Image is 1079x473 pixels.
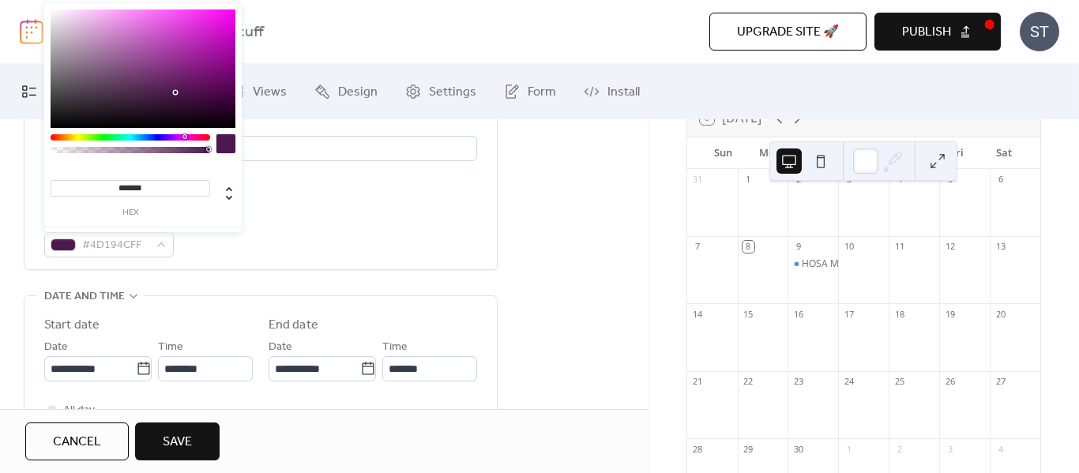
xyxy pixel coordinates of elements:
[743,308,754,320] div: 15
[743,241,754,253] div: 8
[944,174,956,186] div: 5
[338,83,378,102] span: Design
[44,316,100,335] div: Start date
[82,236,149,255] span: #4D194CFF
[572,70,652,113] a: Install
[893,174,905,186] div: 4
[840,137,887,169] div: Wed
[893,308,905,320] div: 18
[1020,12,1059,51] div: ST
[843,174,855,186] div: 3
[944,308,956,320] div: 19
[934,137,980,169] div: Fri
[994,443,1006,455] div: 4
[737,23,839,42] span: Upgrade site 🚀
[843,308,855,320] div: 17
[692,241,704,253] div: 7
[44,338,68,357] span: Date
[994,174,1006,186] div: 6
[802,257,867,271] div: HOSA Meeting
[893,376,905,388] div: 25
[692,308,704,320] div: 14
[887,137,934,169] div: Thu
[994,241,1006,253] div: 13
[382,338,408,357] span: Time
[874,13,1001,51] button: Publish
[692,376,704,388] div: 21
[902,23,951,42] span: Publish
[743,174,754,186] div: 1
[492,70,568,113] a: Form
[944,241,956,253] div: 12
[792,174,804,186] div: 2
[792,308,804,320] div: 16
[269,338,292,357] span: Date
[253,83,287,102] span: Views
[994,376,1006,388] div: 27
[180,17,264,47] b: School Stuff
[9,70,114,113] a: My Events
[700,137,746,169] div: Sun
[843,443,855,455] div: 1
[743,443,754,455] div: 29
[843,376,855,388] div: 24
[44,114,474,133] div: Location
[792,443,804,455] div: 30
[893,241,905,253] div: 11
[269,316,318,335] div: End date
[303,70,389,113] a: Design
[63,401,95,420] span: All day
[607,83,640,102] span: Install
[135,422,220,460] button: Save
[53,433,101,452] span: Cancel
[792,241,804,253] div: 9
[393,70,488,113] a: Settings
[944,443,956,455] div: 3
[163,433,192,452] span: Save
[44,287,125,306] span: Date and time
[709,13,867,51] button: Upgrade site 🚀
[746,137,793,169] div: Mon
[158,338,183,357] span: Time
[893,443,905,455] div: 2
[743,376,754,388] div: 22
[944,376,956,388] div: 26
[994,308,1006,320] div: 20
[528,83,556,102] span: Form
[793,137,840,169] div: Tue
[51,208,210,217] label: hex
[20,19,43,44] img: logo
[25,422,129,460] button: Cancel
[429,83,476,102] span: Settings
[981,137,1028,169] div: Sat
[843,241,855,253] div: 10
[788,257,838,271] div: HOSA Meeting
[692,443,704,455] div: 28
[692,174,704,186] div: 31
[217,70,299,113] a: Views
[792,376,804,388] div: 23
